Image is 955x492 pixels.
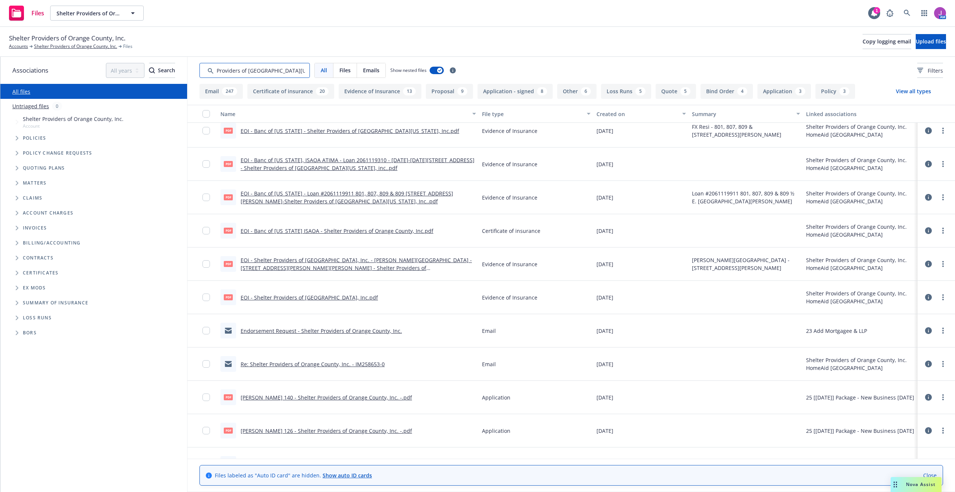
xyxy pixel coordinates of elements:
input: Toggle Row Selected [202,160,210,168]
a: more [939,393,948,402]
span: Filters [917,67,943,75]
button: SearchSearch [149,63,175,78]
span: Email [482,360,496,368]
div: 8 [537,87,547,95]
div: 1 [873,7,880,14]
span: Loss Runs [23,316,52,320]
div: Tree Example [0,113,187,236]
span: Associations [12,66,48,75]
span: Account charges [23,211,73,215]
span: pdf [224,428,233,433]
span: pdf [224,194,233,200]
span: Certificate of insurance [482,227,540,235]
span: Files [339,66,351,74]
div: 5 [680,87,690,95]
span: Nova Assist [906,481,936,488]
span: Emails [363,66,379,74]
a: Switch app [917,6,932,21]
span: Application [482,427,510,435]
span: Quoting plans [23,166,65,170]
div: 247 [222,87,237,95]
div: Shelter Providers of Orange County, Inc. HomeAid [GEOGRAPHIC_DATA] [806,356,915,372]
span: pdf [224,161,233,167]
button: Evidence of Insurance [339,84,421,99]
button: Loss Runs [601,84,651,99]
a: Close [923,471,937,479]
button: Proposal [426,84,473,99]
button: Bind Order [701,84,753,99]
a: more [939,259,948,268]
span: Evidence of Insurance [482,294,537,301]
button: Other [557,84,597,99]
button: Certificate of insurance [247,84,334,99]
span: [DATE] [597,194,613,201]
div: Name [220,110,468,118]
button: Quote [656,84,696,99]
div: Shelter Providers of Orange County, Inc. HomeAid [GEOGRAPHIC_DATA] [806,289,915,305]
span: BORs [23,331,37,335]
div: 13 [403,87,416,95]
div: File type [482,110,582,118]
span: Evidence of Insurance [482,194,537,201]
span: Application [482,394,510,401]
div: Search [149,63,175,78]
span: [DATE] [597,260,613,268]
span: Show nested files [390,67,427,73]
span: Contracts [23,256,54,260]
span: All [321,66,327,74]
a: Search [900,6,915,21]
a: Re: Shelter Providers of Orange County, Inc. - IM258653-0 [241,361,385,368]
span: Evidence of Insurance [482,260,537,268]
span: [DATE] [597,327,613,335]
span: Claims [23,196,42,200]
a: more [939,193,948,202]
button: Upload files [916,34,946,49]
button: Summary [689,105,803,123]
span: [DATE] [597,227,613,235]
span: Invoices [23,226,47,230]
span: pdf [224,294,233,300]
div: Shelter Providers of Orange County, Inc. HomeAid [GEOGRAPHIC_DATA] [806,123,915,139]
span: Loan #2061119911 801, 807, 809 & 809 ½ E. [GEOGRAPHIC_DATA][PERSON_NAME] [692,189,800,205]
a: more [939,126,948,135]
span: Summary of insurance [23,301,88,305]
button: Policy [815,84,855,99]
div: 6 [581,87,591,95]
span: [DATE] [597,394,613,401]
a: Endorsement Request - Shelter Providers of Orange County, Inc. [241,327,402,334]
input: Toggle Row Selected [202,394,210,401]
span: [DATE] [597,127,613,135]
input: Select all [202,110,210,118]
button: File type [479,105,594,123]
div: Linked associations [806,110,915,118]
span: Policy change requests [23,151,92,155]
a: more [939,326,948,335]
div: Shelter Providers of Orange County, Inc. HomeAid [GEOGRAPHIC_DATA] [806,223,915,239]
span: [PERSON_NAME][GEOGRAPHIC_DATA] - [STREET_ADDRESS][PERSON_NAME] [692,256,800,272]
a: EOI - Banc of [US_STATE] - Loan #2061119911 801, 807, 809 & 809 [STREET_ADDRESS][PERSON_NAME]-She... [241,190,453,205]
span: Matters [23,181,46,185]
a: Files [6,3,47,24]
div: 25 [[DATE]] Package - New Business [DATE] [806,427,914,435]
span: pdf [224,394,233,400]
span: Evidence of Insurance [482,127,537,135]
input: Toggle Row Selected [202,227,210,234]
span: pdf [224,128,233,133]
button: Shelter Providers of Orange County, Inc. [50,6,144,21]
button: Application [757,84,811,99]
div: 9 [457,87,467,95]
img: photo [934,7,946,19]
a: [PERSON_NAME] 140 - Shelter Providers of Orange County, Inc. -.pdf [241,394,412,401]
input: Toggle Row Selected [202,194,210,201]
span: Certificates [23,271,58,275]
div: Shelter Providers of Orange County, Inc. HomeAid [GEOGRAPHIC_DATA] [806,156,915,172]
a: EOi - Shelter Providers of [GEOGRAPHIC_DATA], Inc. - [PERSON_NAME][GEOGRAPHIC_DATA] - [STREET_ADD... [241,256,472,279]
a: Accounts [9,43,28,50]
span: [DATE] [597,160,613,168]
div: Drag to move [891,477,900,492]
button: Nova Assist [891,477,942,492]
span: FX Resi - 801, 807, 809 & [STREET_ADDRESS][PERSON_NAME] [692,123,800,139]
span: Policies [23,136,46,140]
a: more [939,359,948,368]
input: Toggle Row Selected [202,260,210,268]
